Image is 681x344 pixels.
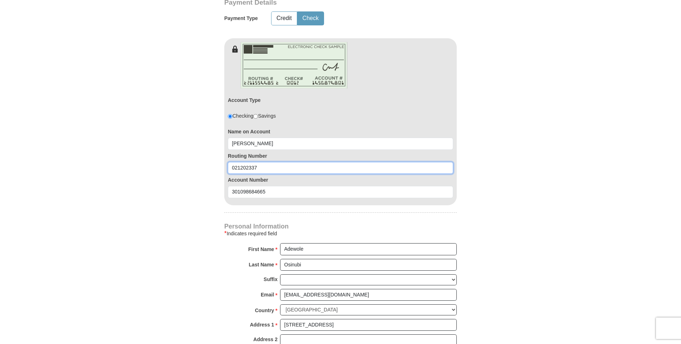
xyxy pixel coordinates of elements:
label: Account Number [228,176,453,183]
strong: Country [255,305,274,315]
button: Credit [271,12,297,25]
button: Check [298,12,324,25]
h5: Payment Type [224,15,258,21]
div: Checking Savings [228,112,276,119]
label: Name on Account [228,128,453,135]
strong: Address 1 [250,320,274,330]
img: check-en.png [240,42,348,89]
label: Routing Number [228,152,453,159]
h4: Personal Information [224,223,457,229]
strong: Suffix [264,274,278,284]
label: Account Type [228,97,261,104]
div: Indicates required field [224,229,457,238]
strong: Last Name [249,260,274,270]
strong: First Name [248,244,274,254]
strong: Email [261,290,274,300]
